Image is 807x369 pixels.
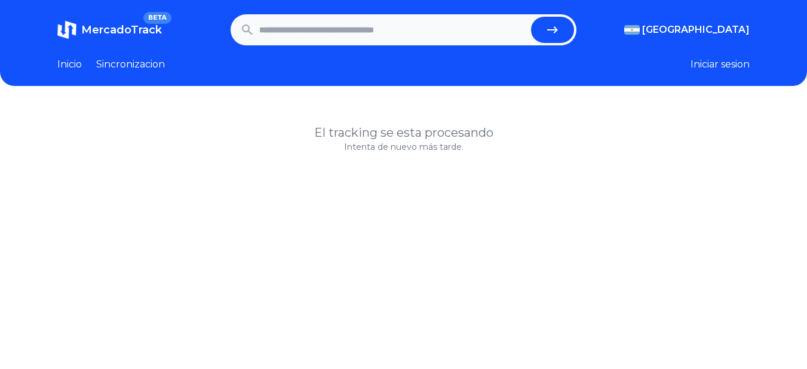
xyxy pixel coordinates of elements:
a: MercadoTrackBETA [57,20,162,39]
img: Argentina [624,25,640,35]
a: Sincronizacion [96,57,165,72]
button: [GEOGRAPHIC_DATA] [624,23,750,37]
a: Inicio [57,57,82,72]
span: MercadoTrack [81,23,162,36]
img: MercadoTrack [57,20,76,39]
span: [GEOGRAPHIC_DATA] [642,23,750,37]
p: Intenta de nuevo más tarde. [57,141,750,153]
span: BETA [143,12,171,24]
h1: El tracking se esta procesando [57,124,750,141]
button: Iniciar sesion [691,57,750,72]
